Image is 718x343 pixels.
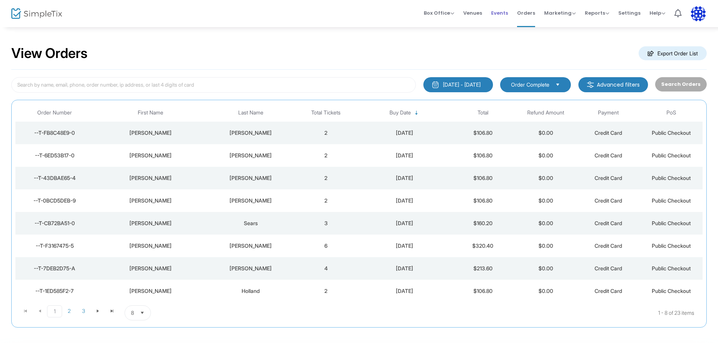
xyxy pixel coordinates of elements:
span: Page 3 [76,305,91,317]
span: Go to the next page [91,305,105,317]
td: $0.00 [514,212,577,235]
div: Chapman [209,197,293,204]
div: Kelly [209,242,293,250]
div: Amanda [96,220,205,227]
span: Public Checkout [652,220,691,226]
th: Total Tickets [295,104,357,122]
span: Last Name [238,110,263,116]
span: Public Checkout [652,197,691,204]
td: 6 [295,235,357,257]
span: Credit Card [595,288,622,294]
div: Clackler [209,174,293,182]
div: John [96,287,205,295]
div: Elizabeth [96,129,205,137]
kendo-pager-info: 1 - 8 of 23 items [226,305,694,320]
div: 8/24/2025 [359,197,450,204]
button: Select [137,306,148,320]
div: Kelly [209,129,293,137]
span: Order Complete [511,81,549,88]
div: Robbin [96,152,205,159]
div: 8/26/2025 [359,152,450,159]
span: Credit Card [595,265,622,271]
td: $106.80 [452,280,514,302]
div: --T-1ED585F2-7 [17,287,92,295]
div: 8/16/2025 [359,265,450,272]
span: 8 [131,309,134,317]
span: Public Checkout [652,288,691,294]
span: Marketing [544,9,576,17]
div: 8/18/2025 [359,242,450,250]
div: --T-43DBAE65-4 [17,174,92,182]
div: Sears [209,220,293,227]
span: Orders [517,3,535,23]
span: Settings [618,3,640,23]
span: Public Checkout [652,175,691,181]
div: Redden [209,265,293,272]
span: Credit Card [595,175,622,181]
td: $213.60 [452,257,514,280]
m-button: Export Order List [639,46,707,60]
div: 8/26/2025 [359,174,450,182]
div: --T-FB8C48E9-0 [17,129,92,137]
div: --T-CB72BA51-0 [17,220,92,227]
span: Credit Card [595,242,622,249]
td: 2 [295,189,357,212]
button: Select [552,81,563,89]
td: $106.80 [452,144,514,167]
span: Buy Date [389,110,411,116]
th: Refund Amount [514,104,577,122]
span: Go to the last page [109,308,115,314]
div: Holland [209,287,293,295]
span: Credit Card [595,152,622,159]
td: 4 [295,257,357,280]
div: --T-0BCD5DEB-9 [17,197,92,204]
span: Events [491,3,508,23]
div: 8/23/2025 [359,220,450,227]
span: Box Office [424,9,454,17]
td: $0.00 [514,167,577,189]
img: filter [587,81,594,88]
span: Order Number [37,110,72,116]
span: Credit Card [595,220,622,226]
td: $0.00 [514,189,577,212]
td: $106.80 [452,122,514,144]
div: Data table [15,104,703,302]
span: Public Checkout [652,130,691,136]
span: Page 2 [62,305,76,317]
m-button: Advanced filters [578,77,648,92]
div: William [96,242,205,250]
td: 2 [295,122,357,144]
td: 3 [295,212,357,235]
div: --T-7DEB2D75-A [17,265,92,272]
td: $0.00 [514,280,577,302]
div: Dewese [209,152,293,159]
h2: View Orders [11,45,88,62]
span: Public Checkout [652,265,691,271]
div: [DATE] - [DATE] [443,81,481,88]
th: Total [452,104,514,122]
div: 8/26/2025 [359,129,450,137]
td: $0.00 [514,235,577,257]
span: Credit Card [595,197,622,204]
span: Public Checkout [652,152,691,159]
span: Go to the next page [95,308,101,314]
span: Reports [585,9,609,17]
span: Public Checkout [652,242,691,249]
td: $160.20 [452,212,514,235]
td: 2 [295,167,357,189]
td: $106.80 [452,189,514,212]
td: $0.00 [514,144,577,167]
div: Shelley [96,265,205,272]
div: --T-F3167475-5 [17,242,92,250]
div: 8/16/2025 [359,287,450,295]
td: $0.00 [514,257,577,280]
div: --T-6ED53B17-0 [17,152,92,159]
img: monthly [432,81,439,88]
td: $106.80 [452,167,514,189]
span: PoS [666,110,676,116]
td: $0.00 [514,122,577,144]
span: Payment [598,110,619,116]
span: Sortable [414,110,420,116]
input: Search by name, email, phone, order number, ip address, or last 4 digits of card [11,77,416,93]
span: First Name [138,110,163,116]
